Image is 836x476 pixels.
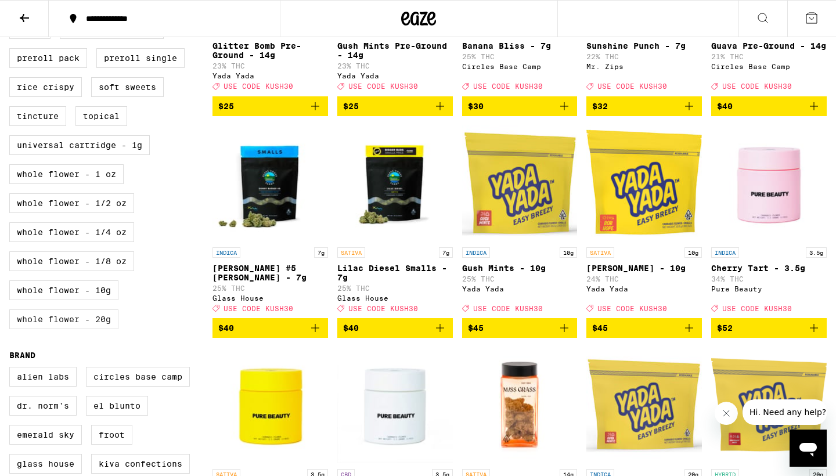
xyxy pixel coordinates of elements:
p: [PERSON_NAME] #5 [PERSON_NAME] - 7g [212,264,328,282]
p: Guava Pre-Ground - 14g [711,41,827,51]
button: Add to bag [586,318,702,338]
label: El Blunto [86,396,148,416]
p: 7g [314,247,328,258]
img: Glass House - Donny Burger #5 Smalls - 7g [212,125,328,241]
p: 3.5g [806,247,827,258]
button: Add to bag [462,318,578,338]
div: Glass House [337,294,453,302]
p: 25% THC [462,53,578,60]
label: Rice Crispy [9,77,82,97]
div: Yada Yada [586,285,702,293]
label: Whole Flower - 1/2 oz [9,193,134,213]
label: Whole Flower - 10g [9,280,118,300]
label: Tincture [9,106,66,126]
label: Glass House [9,454,82,474]
img: Miss Grass - Mango Mintality - 14g [462,347,578,463]
img: Pure Beauty - Cherry Tart - 3.5g [711,125,827,241]
p: 21% THC [711,53,827,60]
a: Open page for Bob Hope - 10g from Yada Yada [586,125,702,318]
label: Kiva Confections [91,454,190,474]
span: USE CODE KUSH30 [597,83,667,91]
iframe: Message from company [743,399,827,425]
button: Add to bag [711,318,827,338]
div: Circles Base Camp [711,63,827,70]
iframe: Button to launch messaging window [790,430,827,467]
label: Whole Flower - 20g [9,309,118,329]
span: USE CODE KUSH30 [348,305,418,312]
label: Universal Cartridge - 1g [9,135,150,155]
a: Open page for Donny Burger #5 Smalls - 7g from Glass House [212,125,328,318]
span: USE CODE KUSH30 [473,305,543,312]
label: Whole Flower - 1/4 oz [9,222,134,242]
p: 10g [684,247,702,258]
label: Whole Flower - 1 oz [9,164,124,184]
img: Pure Beauty - Mango Mintality - 3.5g [212,347,328,463]
p: 7g [439,247,453,258]
a: Open page for Gush Mints - 10g from Yada Yada [462,125,578,318]
span: $45 [592,323,608,333]
div: Pure Beauty [711,285,827,293]
a: Open page for Lilac Diesel Smalls - 7g from Glass House [337,125,453,318]
label: Whole Flower - 1/8 oz [9,251,134,271]
button: Add to bag [711,96,827,116]
p: SATIVA [337,247,365,258]
span: USE CODE KUSH30 [722,305,792,312]
div: Circles Base Camp [462,63,578,70]
img: Yada Yada - Governmint Oasis - 20g [711,347,827,463]
img: Glass House - Lilac Diesel Smalls - 7g [337,125,453,241]
p: INDICA [212,247,240,258]
p: INDICA [711,247,739,258]
p: Cherry Tart - 3.5g [711,264,827,273]
p: Gush Mints - 10g [462,264,578,273]
button: Add to bag [462,96,578,116]
button: Add to bag [337,96,453,116]
div: Yada Yada [337,72,453,80]
label: Soft Sweets [91,77,164,97]
div: Mr. Zips [586,63,702,70]
button: Add to bag [337,318,453,338]
span: USE CODE KUSH30 [348,83,418,91]
span: $40 [343,323,359,333]
span: $32 [592,102,608,111]
span: USE CODE KUSH30 [224,83,293,91]
span: $45 [468,323,484,333]
p: 34% THC [711,275,827,283]
p: Gush Mints Pre-Ground - 14g [337,41,453,60]
span: USE CODE KUSH30 [597,305,667,312]
p: 23% THC [212,62,328,70]
p: 10g [560,247,577,258]
iframe: Close message [715,402,738,425]
p: Sunshine Punch - 7g [586,41,702,51]
p: 25% THC [337,284,453,292]
span: USE CODE KUSH30 [473,83,543,91]
p: INDICA [462,247,490,258]
p: Banana Bliss - 7g [462,41,578,51]
span: $40 [218,323,234,333]
label: Froot [91,425,132,445]
span: $25 [343,102,359,111]
span: $52 [717,323,733,333]
a: Open page for Cherry Tart - 3.5g from Pure Beauty [711,125,827,318]
span: $30 [468,102,484,111]
p: 24% THC [586,275,702,283]
p: 25% THC [212,284,328,292]
div: Yada Yada [212,72,328,80]
label: Emerald Sky [9,425,82,445]
p: [PERSON_NAME] - 10g [586,264,702,273]
label: Alien Labs [9,367,77,387]
div: Yada Yada [462,285,578,293]
label: Preroll Pack [9,48,87,68]
img: Pure Beauty - Gush Mints 1:1 - 3.5g [337,347,453,463]
img: Yada Yada - Gush Mints - 20g [586,347,702,463]
img: Yada Yada - Gush Mints - 10g [462,125,578,241]
p: 22% THC [586,53,702,60]
label: Circles Base Camp [86,367,190,387]
button: Add to bag [586,96,702,116]
span: $25 [218,102,234,111]
div: Glass House [212,294,328,302]
span: USE CODE KUSH30 [722,83,792,91]
p: 25% THC [462,275,578,283]
label: Preroll Single [96,48,185,68]
p: SATIVA [586,247,614,258]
